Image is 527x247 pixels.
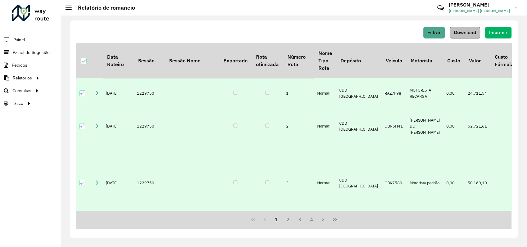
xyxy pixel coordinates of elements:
button: Download [450,27,480,38]
span: Tático [12,100,23,107]
button: 4 [306,213,318,225]
td: [DATE] [103,144,134,222]
button: Next Page [317,213,329,225]
th: Número Rota [283,43,314,78]
th: Rota otimizada [252,43,283,78]
h2: Relatório de romaneio [72,4,135,11]
td: 24.711,54 [465,78,490,108]
th: Motorista [407,43,443,78]
td: 1229750 [134,144,165,222]
td: Normal [314,108,336,144]
td: RAZ7F98 [381,78,406,108]
td: Normal [314,78,336,108]
span: Pedidos [12,62,27,69]
span: [PERSON_NAME] [PERSON_NAME] [449,8,510,14]
span: Imprimir [489,30,507,35]
td: Normal [314,144,336,222]
td: 0,00 [443,144,465,222]
th: Depósito [336,43,381,78]
td: MOTORISTA RECARGA [407,78,443,108]
th: Custo Fórmula [490,43,518,78]
th: Custo [443,43,465,78]
td: QBK7580 [381,144,406,222]
span: Consultas [12,88,31,94]
td: CDD [GEOGRAPHIC_DATA] [336,108,381,144]
th: Exportado [219,43,252,78]
td: CDD [GEOGRAPHIC_DATA] [336,78,381,108]
span: Download [454,30,476,35]
span: Painel de Sugestão [13,49,50,56]
button: Imprimir [485,27,511,38]
td: 3 [283,144,314,222]
td: 2 [283,108,314,144]
th: Nome Tipo Rota [314,43,336,78]
h3: [PERSON_NAME] [449,2,510,8]
th: Valor [465,43,490,78]
th: Veículo [381,43,406,78]
button: Filtrar [423,27,445,38]
td: 52.721,61 [465,108,490,144]
td: [DATE] [103,108,134,144]
span: Relatórios [13,75,32,81]
td: 1229750 [134,78,165,108]
td: [PERSON_NAME] DO [PERSON_NAME] [407,108,443,144]
td: [DATE] [103,78,134,108]
td: 0,00 [443,108,465,144]
th: Sessão Nome [165,43,219,78]
td: CDD [GEOGRAPHIC_DATA] [336,144,381,222]
td: 0,00 [443,78,465,108]
td: OBN5H41 [381,108,406,144]
button: 2 [282,213,294,225]
button: 3 [294,213,306,225]
th: Data Roteiro [103,43,134,78]
td: 50.160,10 [465,144,490,222]
span: Filtrar [427,30,441,35]
span: Painel [13,37,25,43]
td: 1229750 [134,108,165,144]
td: Motorista padrão [407,144,443,222]
th: Sessão [134,43,165,78]
button: Last Page [329,213,341,225]
a: Contato Rápido [434,1,447,15]
td: 1 [283,78,314,108]
button: 1 [271,213,282,225]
